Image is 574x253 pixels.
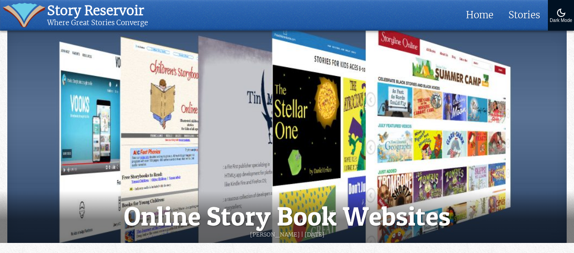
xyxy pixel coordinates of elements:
span: [DATE] [305,231,324,238]
a: [PERSON_NAME] [250,231,300,238]
img: Turn On Dark Mode [556,7,567,18]
div: Where Great Stories Converge [47,19,148,27]
div: Story Reservoir [47,3,148,19]
img: icon of book with waver spilling out. [3,3,45,27]
div: Dark Mode [550,18,572,23]
h1: Online Story Book Websites [10,203,564,231]
span: | [301,231,303,238]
